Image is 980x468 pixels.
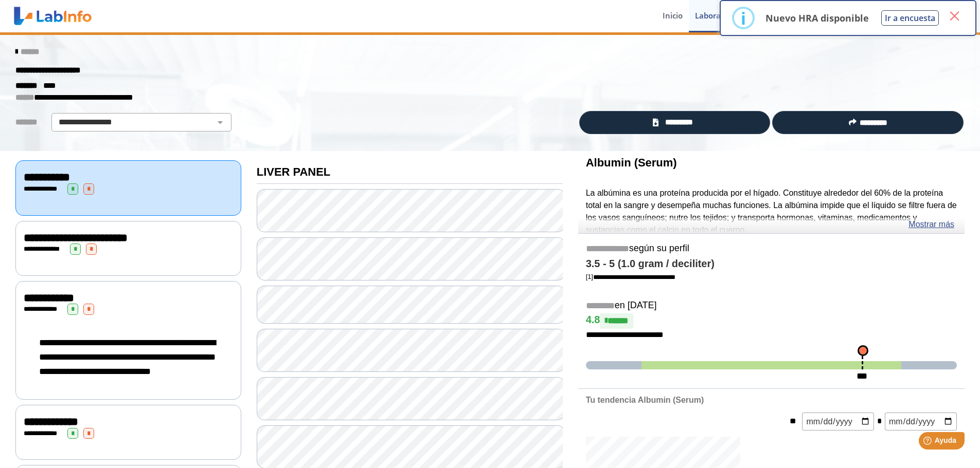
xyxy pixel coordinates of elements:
[586,273,675,280] a: [1]
[802,413,874,430] input: mm/dd/yyyy
[586,396,704,404] b: Tu tendencia Albumin (Serum)
[765,12,869,24] p: Nuevo HRA disponible
[888,428,969,457] iframe: Help widget launcher
[586,243,957,255] h5: según su perfil
[741,9,746,27] div: i
[257,165,331,178] b: LIVER PANEL
[908,218,954,231] a: Mostrar más
[586,156,677,169] b: Albumin (Serum)
[885,413,957,430] input: mm/dd/yyyy
[945,7,964,25] button: Close this dialog
[881,10,939,26] button: Ir a encuesta
[586,313,957,329] h4: 4.8
[586,258,957,270] h4: 3.5 - 5 (1.0 gram / deciliter)
[586,187,957,236] p: La albúmina es una proteína producida por el hígado. Constituye alrededor del 60% de la proteína ...
[586,300,957,312] h5: en [DATE]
